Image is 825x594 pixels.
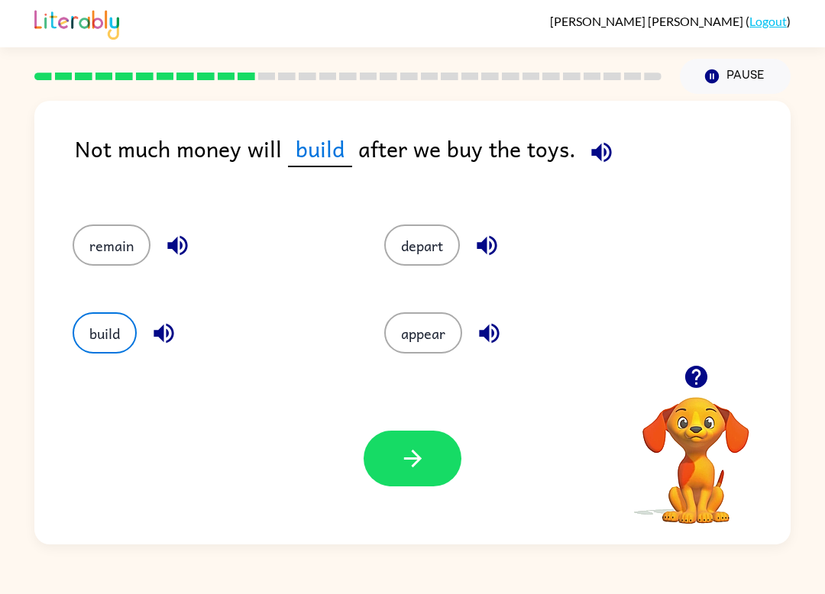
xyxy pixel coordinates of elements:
[384,312,462,353] button: appear
[73,224,150,266] button: remain
[288,131,352,167] span: build
[75,131,791,194] div: Not much money will after we buy the toys.
[384,224,460,266] button: depart
[749,14,787,28] a: Logout
[680,59,791,94] button: Pause
[620,373,772,526] video: Your browser must support playing .mp4 files to use Literably. Please try using another browser.
[550,14,746,28] span: [PERSON_NAME] [PERSON_NAME]
[550,14,791,28] div: ( )
[73,312,137,353] button: build
[34,6,119,40] img: Literably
